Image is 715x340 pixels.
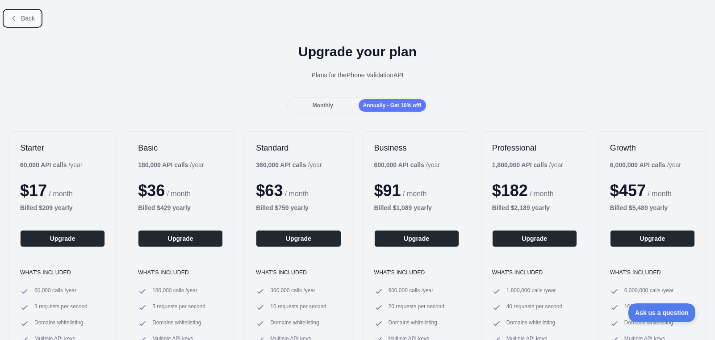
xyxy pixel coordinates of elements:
[492,160,563,169] div: / year
[492,161,548,168] b: 1,800,000 API calls
[374,143,459,153] h2: Business
[374,181,401,200] span: $ 91
[256,161,306,168] b: 360,000 API calls
[492,181,528,200] span: $ 182
[256,143,341,153] h2: Standard
[374,161,424,168] b: 600,000 API calls
[256,160,322,169] div: / year
[628,303,697,322] iframe: Toggle Customer Support
[374,160,440,169] div: / year
[492,143,577,153] h2: Professional
[256,181,283,200] span: $ 63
